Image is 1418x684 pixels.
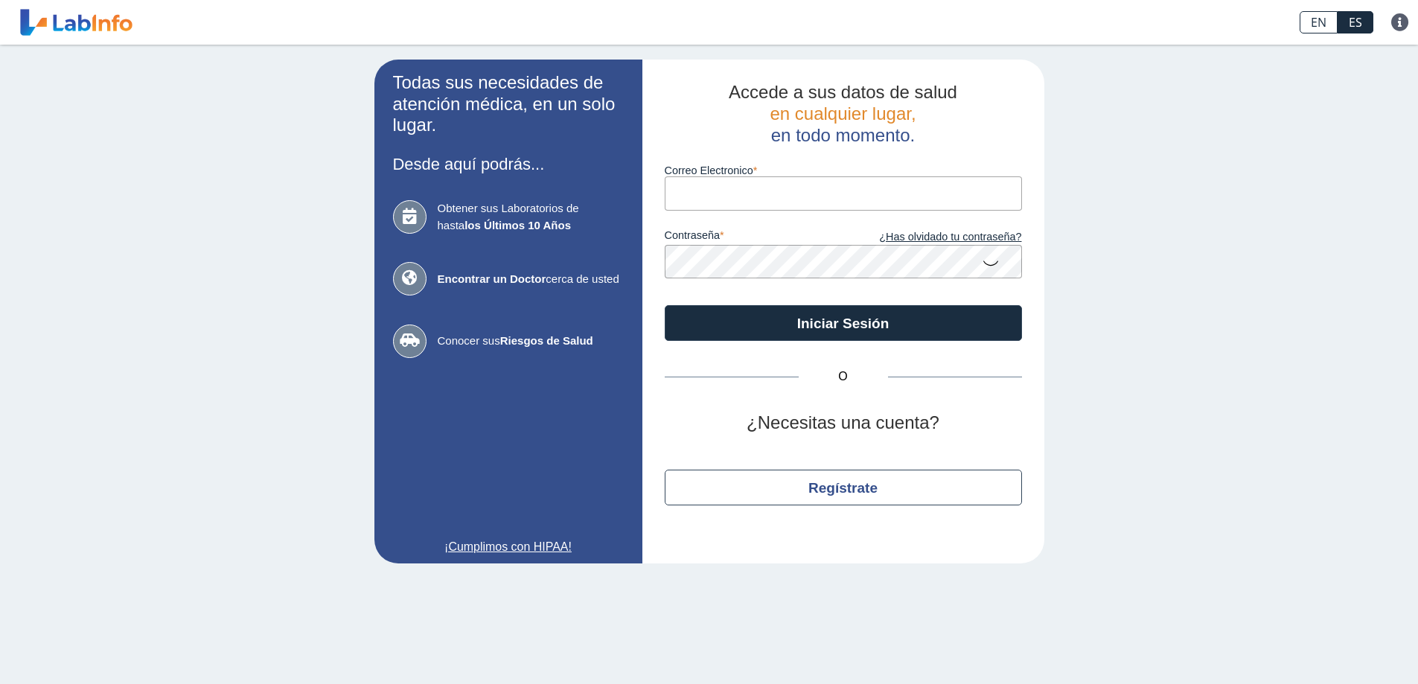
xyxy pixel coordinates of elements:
span: cerca de usted [438,271,624,288]
h2: Todas sus necesidades de atención médica, en un solo lugar. [393,72,624,136]
button: Regístrate [665,470,1022,505]
span: O [799,368,888,386]
span: en cualquier lugar, [770,103,916,124]
a: ES [1338,11,1373,33]
button: Iniciar Sesión [665,305,1022,341]
span: Obtener sus Laboratorios de hasta [438,200,624,234]
span: Conocer sus [438,333,624,350]
label: contraseña [665,229,843,246]
span: en todo momento. [771,125,915,145]
b: los Últimos 10 Años [464,219,571,231]
a: ¿Has olvidado tu contraseña? [843,229,1022,246]
b: Encontrar un Doctor [438,272,546,285]
h2: ¿Necesitas una cuenta? [665,412,1022,434]
b: Riesgos de Salud [500,334,593,347]
label: Correo Electronico [665,164,1022,176]
a: EN [1300,11,1338,33]
a: ¡Cumplimos con HIPAA! [393,538,624,556]
span: Accede a sus datos de salud [729,82,957,102]
h3: Desde aquí podrás... [393,155,624,173]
